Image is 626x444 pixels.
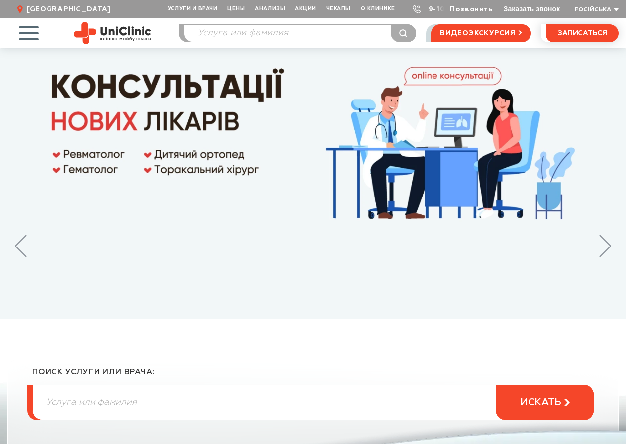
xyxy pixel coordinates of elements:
button: записаться [546,24,619,42]
button: Російська [572,6,619,14]
div: поиск услуги или врача: [32,367,594,385]
span: видеоэкскурсия [440,25,516,42]
span: [GEOGRAPHIC_DATA] [27,5,111,14]
input: Услуга или фамилия [184,25,416,42]
a: 9-103 [429,6,450,13]
button: Заказать звонок [504,5,560,13]
a: Позвонить [450,6,492,13]
img: Site [74,22,151,44]
span: искать [520,396,561,409]
a: видеоэкскурсия [431,24,531,42]
span: записаться [558,30,607,37]
button: искать [496,385,594,420]
span: Російська [575,7,611,13]
input: Услуга или фамилия [33,385,593,420]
